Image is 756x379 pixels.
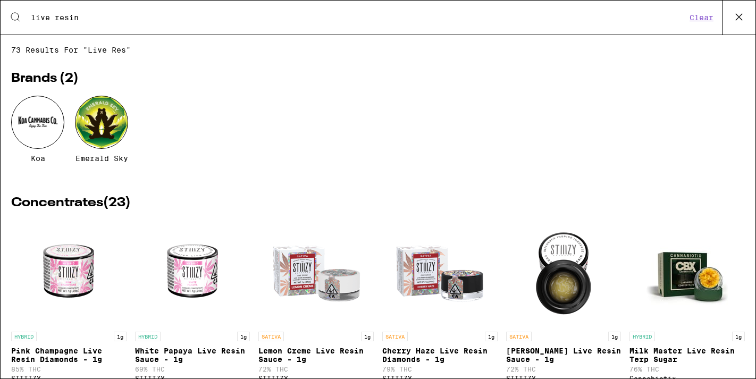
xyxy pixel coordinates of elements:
p: 76% THC [629,366,745,373]
p: 1g [361,332,374,341]
img: STIIIZY - Berry Sundae Live Resin Sauce - 1g [510,220,617,326]
img: STIIIZY - Cherry Haze Live Resin Diamonds - 1g [387,220,493,326]
p: HYBRID [629,332,655,341]
p: Pink Champagne Live Resin Diamonds - 1g [11,347,127,364]
span: Emerald Sky [75,154,128,163]
p: 72% THC [506,366,621,373]
img: STIIIZY - White Papaya Live Resin Sauce - 1g [139,220,246,326]
p: 79% THC [382,366,498,373]
img: Cannabiotix - Milk Master Live Resin Terp Sugar [634,220,741,326]
p: 1g [237,332,250,341]
h2: Concentrates ( 23 ) [11,197,745,209]
span: 73 results for "live res" [11,46,745,54]
p: SATIVA [506,332,532,341]
p: 1g [485,332,498,341]
p: 69% THC [135,366,250,373]
p: HYBRID [135,332,161,341]
p: HYBRID [11,332,37,341]
p: Lemon Creme Live Resin Sauce - 1g [258,347,374,364]
p: 1g [732,332,745,341]
p: 1g [608,332,621,341]
p: SATIVA [382,332,408,341]
p: [PERSON_NAME] Live Resin Sauce - 1g [506,347,621,364]
p: SATIVA [258,332,284,341]
p: 72% THC [258,366,374,373]
p: Cherry Haze Live Resin Diamonds - 1g [382,347,498,364]
img: STIIIZY - Lemon Creme Live Resin Sauce - 1g [263,220,369,326]
span: Hi. Need any help? [6,7,77,16]
img: STIIIZY - Pink Champagne Live Resin Diamonds - 1g [15,220,122,326]
input: Search for products & categories [30,13,686,22]
p: 85% THC [11,366,127,373]
h2: Brands ( 2 ) [11,72,745,85]
span: Koa [31,154,45,163]
p: 1g [114,332,127,341]
button: Clear [686,13,717,22]
p: White Papaya Live Resin Sauce - 1g [135,347,250,364]
p: Milk Master Live Resin Terp Sugar [629,347,745,364]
